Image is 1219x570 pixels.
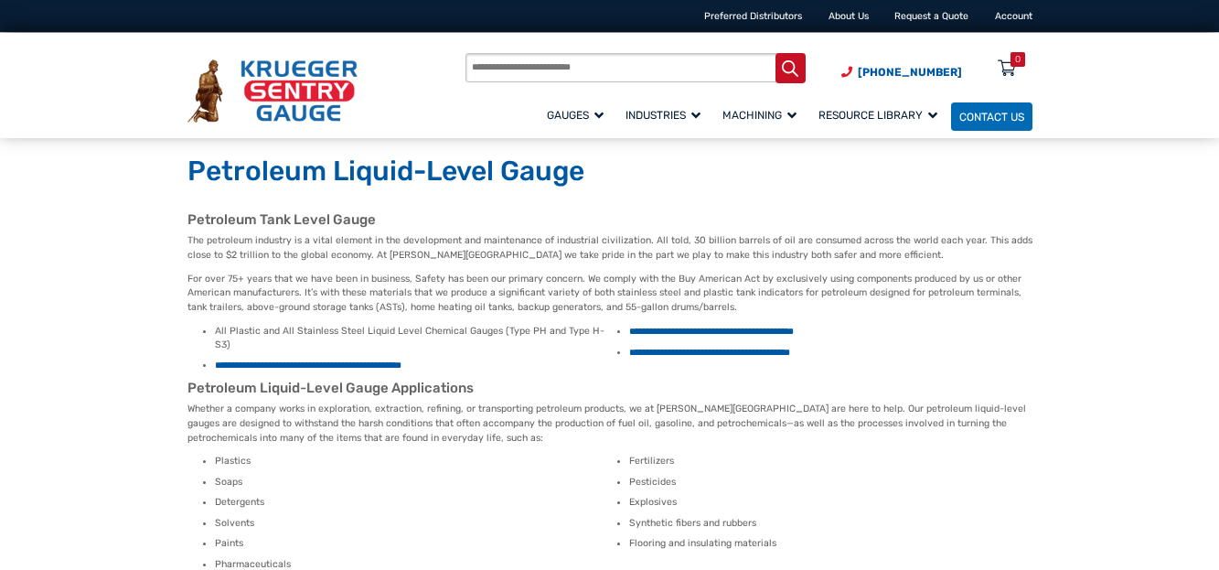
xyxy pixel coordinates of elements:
a: Gauges [539,100,617,132]
span: Resource Library [818,109,937,122]
a: Contact Us [951,102,1032,131]
p: The petroleum industry is a vital element in the development and maintenance of industrial civili... [187,233,1032,263]
a: Phone Number (920) 434-8860 [841,64,962,81]
li: Pesticides [629,475,1032,489]
img: Krueger Sentry Gauge [187,59,358,123]
li: Plastics [215,454,618,468]
a: Machining [714,100,810,132]
span: Machining [722,109,797,122]
li: Flooring and insulating materials [629,536,1032,550]
li: Synthetic fibers and rubbers [629,516,1032,530]
div: 0 [1015,52,1021,67]
li: Solvents [215,516,618,530]
p: Whether a company works in exploration, extraction, refining, or transporting petroleum products,... [187,402,1032,445]
span: Contact Us [959,110,1024,123]
h2: Petroleum Tank Level Gauge [187,211,1032,229]
p: For over 75+ years that we have been in business, Safety has been our primary concern. We comply ... [187,272,1032,315]
a: Request a Quote [894,10,968,22]
li: All Plastic and All Stainless Steel Liquid Level Chemical Gauges (Type PH and Type H-S3) [215,324,618,351]
a: Account [995,10,1032,22]
span: Industries [626,109,700,122]
li: Fertilizers [629,454,1032,468]
a: Resource Library [810,100,951,132]
h1: Petroleum Liquid-Level Gauge [187,155,1032,189]
li: Detergents [215,495,618,509]
span: [PHONE_NUMBER] [858,66,962,79]
span: Gauges [547,109,604,122]
li: Paints [215,536,618,550]
h2: Petroleum Liquid-Level Gauge Applications [187,380,1032,397]
li: Soaps [215,475,618,489]
a: About Us [829,10,869,22]
a: Preferred Distributors [704,10,802,22]
li: Explosives [629,495,1032,509]
a: Industries [617,100,714,132]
